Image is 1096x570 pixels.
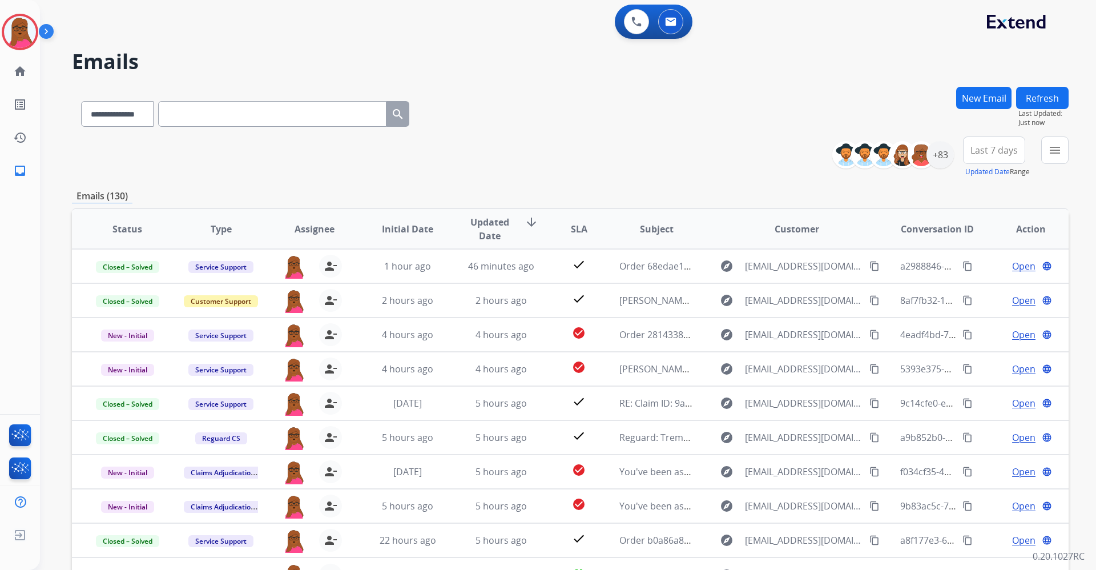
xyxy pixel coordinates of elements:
[184,467,262,479] span: Claims Adjudication
[900,431,1078,444] span: a9b852b0-108d-4a04-a85c-38494801e3b4
[745,259,863,273] span: [EMAIL_ADDRESS][DOMAIN_NAME]
[1042,535,1052,545] mat-icon: language
[1012,362,1035,376] span: Open
[283,358,305,382] img: agent-avatar
[962,364,973,374] mat-icon: content_copy
[324,499,337,513] mat-icon: person_remove
[324,259,337,273] mat-icon: person_remove
[900,363,1070,375] span: 5393e375-6a4c-48f6-a699-dffb647a6774
[382,222,433,236] span: Initial Date
[1042,432,1052,443] mat-icon: language
[745,362,863,376] span: [EMAIL_ADDRESS][DOMAIN_NAME]
[188,330,253,342] span: Service Support
[1042,467,1052,477] mat-icon: language
[1012,431,1035,444] span: Open
[720,431,734,444] mat-icon: explore
[283,529,305,553] img: agent-avatar
[619,431,763,444] span: Reguard: Tremendous Fulfillment
[745,499,863,513] span: [EMAIL_ADDRESS][DOMAIN_NAME]
[476,397,527,410] span: 5 hours ago
[72,189,132,203] p: Emails (130)
[382,431,433,444] span: 5 hours ago
[324,431,337,444] mat-icon: person_remove
[745,465,863,479] span: [EMAIL_ADDRESS][DOMAIN_NAME]
[195,432,247,444] span: Reguard CS
[324,533,337,547] mat-icon: person_remove
[962,467,973,477] mat-icon: content_copy
[900,294,1069,307] span: 8af7fb32-1a15-4f65-a258-afa58daa94b8
[970,148,1018,152] span: Last 7 days
[975,209,1069,249] th: Action
[619,294,780,307] span: [PERSON_NAME] Order # 2092761999
[1012,499,1035,513] span: Open
[869,535,880,545] mat-icon: content_copy
[1042,295,1052,306] mat-icon: language
[13,65,27,78] mat-icon: home
[1018,118,1069,127] span: Just now
[572,258,586,271] mat-icon: check
[1042,501,1052,511] mat-icon: language
[184,501,262,513] span: Claims Adjudication
[476,363,527,375] span: 4 hours ago
[572,497,586,511] mat-icon: check_circle
[965,167,1030,176] span: Range
[869,261,880,271] mat-icon: content_copy
[211,222,232,236] span: Type
[572,360,586,374] mat-icon: check_circle
[869,467,880,477] mat-icon: content_copy
[1012,533,1035,547] span: Open
[1042,330,1052,340] mat-icon: language
[962,432,973,443] mat-icon: content_copy
[720,465,734,479] mat-icon: explore
[619,260,823,272] span: Order 68edae1a-b11c-4db2-98b0-f69ac7181088
[572,429,586,443] mat-icon: check
[1012,259,1035,273] span: Open
[384,260,431,272] span: 1 hour ago
[1012,396,1035,410] span: Open
[283,289,305,313] img: agent-avatar
[324,328,337,342] mat-icon: person_remove
[869,330,880,340] mat-icon: content_copy
[324,362,337,376] mat-icon: person_remove
[525,215,538,229] mat-icon: arrow_downward
[96,261,159,273] span: Closed – Solved
[869,398,880,408] mat-icon: content_copy
[900,397,1073,410] span: 9c14cfe0-ebcf-4194-94d7-0e6294ddbe72
[869,295,880,306] mat-icon: content_copy
[283,255,305,279] img: agent-avatar
[1012,328,1035,342] span: Open
[1042,261,1052,271] mat-icon: language
[324,465,337,479] mat-icon: person_remove
[571,222,587,236] span: SLA
[962,295,973,306] mat-icon: content_copy
[572,292,586,306] mat-icon: check
[900,465,1071,478] span: f034cf35-48df-46be-aa4b-cb723d293d8a
[572,326,586,340] mat-icon: check_circle
[96,432,159,444] span: Closed – Solved
[720,259,734,273] mat-icon: explore
[101,501,154,513] span: New - Initial
[13,98,27,111] mat-icon: list_alt
[1012,294,1035,307] span: Open
[283,460,305,484] img: agent-avatar
[476,534,527,547] span: 5 hours ago
[476,431,527,444] span: 5 hours ago
[619,363,767,375] span: [PERSON_NAME] - w/o 9154074486
[476,500,527,512] span: 5 hours ago
[900,534,1071,547] span: a8f177e3-6f06-46e5-82b9-bbbf455ac752
[393,397,422,410] span: [DATE]
[1042,398,1052,408] mat-icon: language
[476,294,527,307] span: 2 hours ago
[745,294,863,307] span: [EMAIL_ADDRESS][DOMAIN_NAME]
[720,533,734,547] mat-icon: explore
[956,87,1012,109] button: New Email
[324,294,337,307] mat-icon: person_remove
[283,323,305,347] img: agent-avatar
[963,137,1025,164] button: Last 7 days
[96,295,159,307] span: Closed – Solved
[619,328,699,341] span: Order 2814338847
[1016,87,1069,109] button: Refresh
[745,533,863,547] span: [EMAIL_ADDRESS][DOMAIN_NAME]
[4,16,36,48] img: avatar
[13,164,27,178] mat-icon: inbox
